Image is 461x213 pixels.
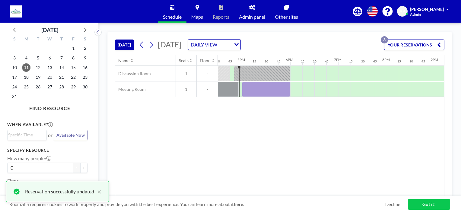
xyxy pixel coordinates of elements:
[7,148,87,153] h3: Specify resource
[409,59,413,63] div: 30
[301,59,304,63] div: 15
[57,63,66,72] span: Thursday, August 14, 2025
[237,57,245,62] div: 5PM
[197,87,218,92] span: -
[67,36,79,43] div: F
[163,14,182,19] span: Schedule
[7,178,18,184] label: Floor
[73,163,80,173] button: -
[191,14,203,19] span: Maps
[10,54,19,62] span: Sunday, August 3, 2025
[69,73,78,81] span: Friday, August 22, 2025
[57,73,66,81] span: Thursday, August 21, 2025
[56,36,67,43] div: T
[265,59,268,63] div: 30
[431,57,438,62] div: 9PM
[397,59,401,63] div: 15
[79,36,91,43] div: S
[399,9,405,14] span: AP
[69,44,78,52] span: Friday, August 1, 2025
[81,83,89,91] span: Saturday, August 30, 2025
[34,54,42,62] span: Tuesday, August 5, 2025
[385,202,400,207] a: Decline
[216,59,220,63] div: 30
[197,71,218,76] span: -
[361,59,365,63] div: 30
[373,59,377,63] div: 45
[32,36,44,43] div: T
[10,92,19,101] span: Sunday, August 31, 2025
[118,58,129,63] div: Name
[57,54,66,62] span: Thursday, August 7, 2025
[46,73,54,81] span: Wednesday, August 20, 2025
[10,5,22,17] img: organization-logo
[81,73,89,81] span: Saturday, August 23, 2025
[200,58,210,63] div: Floor
[179,58,189,63] div: Seats
[349,59,353,63] div: 15
[275,14,298,19] span: Other sites
[46,83,54,91] span: Wednesday, August 27, 2025
[277,59,280,63] div: 45
[21,36,32,43] div: M
[228,59,232,63] div: 45
[381,36,388,43] p: 3
[69,83,78,91] span: Friday, August 29, 2025
[8,130,46,139] div: Search for option
[10,73,19,81] span: Sunday, August 17, 2025
[46,63,54,72] span: Wednesday, August 13, 2025
[384,40,444,50] button: YOUR RESERVATIONS3
[44,36,56,43] div: W
[188,40,240,50] div: Search for option
[176,87,196,92] span: 1
[69,63,78,72] span: Friday, August 15, 2025
[9,202,385,207] span: Roomzilla requires cookies to work properly and provide you with the best experience. You can lea...
[25,188,94,195] div: Reservation successfully updated
[410,12,421,17] span: Admin
[46,54,54,62] span: Wednesday, August 6, 2025
[8,132,43,138] input: Search for option
[410,7,444,12] span: [PERSON_NAME]
[408,199,450,210] a: Got it!
[286,57,293,62] div: 6PM
[7,155,51,161] label: How many people?
[34,73,42,81] span: Tuesday, August 19, 2025
[382,57,390,62] div: 8PM
[239,14,265,19] span: Admin panel
[22,54,30,62] span: Monday, August 4, 2025
[9,36,21,43] div: S
[48,132,52,138] span: or
[115,71,151,76] span: Discussion Room
[81,63,89,72] span: Saturday, August 16, 2025
[219,41,230,49] input: Search for option
[234,202,244,207] a: here.
[176,71,196,76] span: 1
[56,132,85,138] span: Available Now
[115,87,146,92] span: Meeting Room
[334,57,342,62] div: 7PM
[41,26,58,34] div: [DATE]
[81,44,89,52] span: Saturday, August 2, 2025
[69,54,78,62] span: Friday, August 8, 2025
[158,40,182,49] span: [DATE]
[80,163,87,173] button: +
[54,130,87,140] button: Available Now
[57,83,66,91] span: Thursday, August 28, 2025
[10,83,19,91] span: Sunday, August 24, 2025
[189,41,218,49] span: DAILY VIEW
[313,59,316,63] div: 30
[421,59,425,63] div: 45
[115,40,134,50] button: [DATE]
[253,59,256,63] div: 15
[7,103,92,111] h4: FIND RESOURCE
[22,83,30,91] span: Monday, August 25, 2025
[34,83,42,91] span: Tuesday, August 26, 2025
[213,14,229,19] span: Reports
[325,59,329,63] div: 45
[10,63,19,72] span: Sunday, August 10, 2025
[34,63,42,72] span: Tuesday, August 12, 2025
[22,73,30,81] span: Monday, August 18, 2025
[22,63,30,72] span: Monday, August 11, 2025
[94,188,101,195] button: close
[81,54,89,62] span: Saturday, August 9, 2025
